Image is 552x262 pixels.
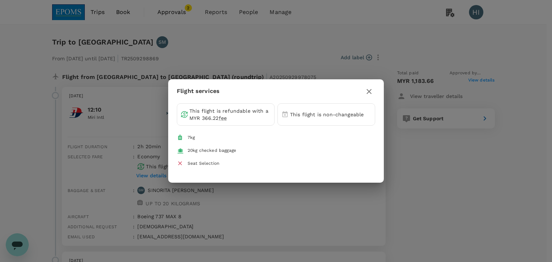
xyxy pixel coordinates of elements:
[177,87,220,95] p: Flight services
[188,160,219,167] div: Seat Selection
[188,147,236,154] div: 20kg checked baggage
[219,115,227,121] span: fee
[188,134,195,141] div: 7kg
[189,107,271,122] p: This flight is refundable with a MYR 366.22
[290,111,364,118] p: This flight is non-changeable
